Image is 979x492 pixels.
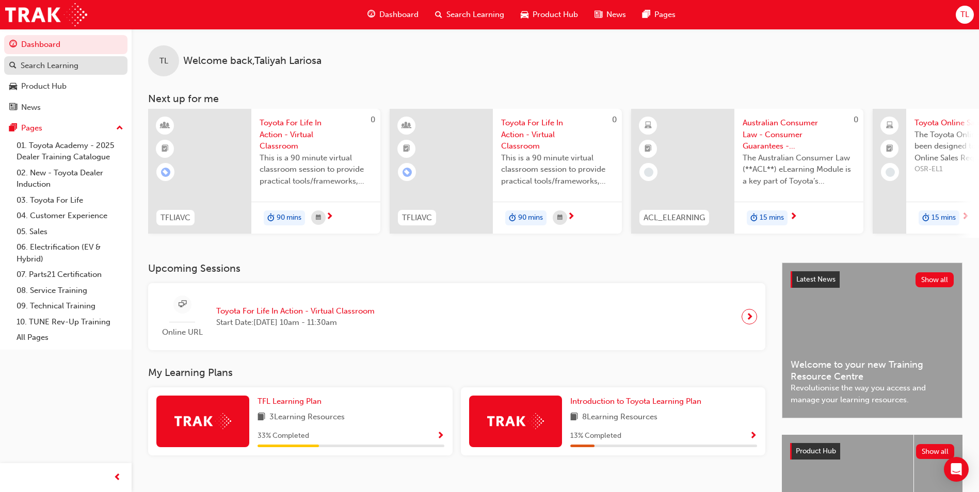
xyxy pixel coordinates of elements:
span: guage-icon [9,40,17,50]
a: 09. Technical Training [12,298,127,314]
button: Pages [4,119,127,138]
span: Introduction to Toyota Learning Plan [570,397,701,406]
span: laptop-icon [886,119,893,133]
span: sessionType_ONLINE_URL-icon [179,298,186,311]
span: booktick-icon [403,142,410,156]
span: search-icon [9,61,17,71]
a: TFL Learning Plan [258,396,326,407]
span: Search Learning [446,9,504,21]
span: duration-icon [750,211,758,225]
span: TL [960,9,969,21]
span: learningResourceType_INSTRUCTOR_LED-icon [403,119,410,133]
span: book-icon [258,411,265,424]
span: Start Date: [DATE] 10am - 11:30am [216,317,375,329]
a: 0TFLIAVCToyota For Life In Action - Virtual ClassroomThis is a 90 minute virtual classroom sessio... [148,109,380,234]
span: Welcome back , Taliyah Lariosa [183,55,322,67]
a: All Pages [12,330,127,346]
h3: My Learning Plans [148,367,765,379]
span: News [606,9,626,21]
span: learningResourceType_ELEARNING-icon [645,119,652,133]
a: Search Learning [4,56,127,75]
span: book-icon [570,411,578,424]
span: TFLIAVC [402,212,432,224]
span: 90 mins [518,212,543,224]
a: 04. Customer Experience [12,208,127,224]
button: Show Progress [437,430,444,442]
span: prev-icon [114,471,121,484]
span: Australian Consumer Law - Consumer Guarantees - eLearning module [743,117,855,152]
span: Show Progress [437,432,444,441]
span: booktick-icon [886,142,893,156]
img: Trak [174,413,231,429]
span: ACL_ELEARNING [644,212,705,224]
span: Revolutionise the way you access and manage your learning resources. [791,382,954,405]
a: pages-iconPages [634,4,684,25]
span: 0 [371,115,375,124]
span: 3 Learning Resources [269,411,345,424]
h3: Next up for me [132,93,979,105]
span: 15 mins [932,212,956,224]
span: 90 mins [277,212,301,224]
span: 8 Learning Resources [582,411,657,424]
span: learningRecordVerb_NONE-icon [886,168,895,177]
button: DashboardSearch LearningProduct HubNews [4,33,127,119]
span: next-icon [746,309,753,324]
img: Trak [487,413,544,429]
a: Latest NewsShow all [791,271,954,288]
span: next-icon [961,212,969,222]
span: Product Hub [533,9,578,21]
span: car-icon [9,82,17,91]
span: search-icon [435,8,442,21]
span: TFLIAVC [161,212,190,224]
a: car-iconProduct Hub [512,4,586,25]
a: search-iconSearch Learning [427,4,512,25]
a: 05. Sales [12,224,127,240]
a: 03. Toyota For Life [12,192,127,208]
span: 0 [854,115,858,124]
span: 0 [612,115,617,124]
span: calendar-icon [316,211,321,224]
div: Pages [21,122,42,134]
span: 13 % Completed [570,430,621,442]
a: 08. Service Training [12,283,127,299]
span: next-icon [790,212,797,222]
div: Open Intercom Messenger [944,457,969,482]
a: 07. Parts21 Certification [12,267,127,283]
h3: Upcoming Sessions [148,263,765,274]
a: 0ACL_ELEARNINGAustralian Consumer Law - Consumer Guarantees - eLearning moduleThe Australian Cons... [631,109,863,234]
span: Dashboard [379,9,419,21]
span: Pages [654,9,676,21]
span: Show Progress [749,432,757,441]
span: Product Hub [796,447,836,455]
span: 15 mins [760,212,784,224]
span: learningRecordVerb_NONE-icon [644,168,653,177]
span: The Australian Consumer Law (**ACL**) eLearning Module is a key part of Toyota’s compliance progr... [743,152,855,187]
span: Welcome to your new Training Resource Centre [791,359,954,382]
span: booktick-icon [645,142,652,156]
a: News [4,98,127,117]
a: Dashboard [4,35,127,54]
span: Toyota For Life In Action - Virtual Classroom [501,117,614,152]
button: Show all [916,272,954,287]
a: 0TFLIAVCToyota For Life In Action - Virtual ClassroomThis is a 90 minute virtual classroom sessio... [390,109,622,234]
span: news-icon [595,8,602,21]
a: Introduction to Toyota Learning Plan [570,396,705,407]
button: Show all [916,444,955,459]
span: news-icon [9,103,17,112]
span: duration-icon [922,211,929,225]
span: learningResourceType_INSTRUCTOR_LED-icon [162,119,169,133]
div: News [21,102,41,113]
span: learningRecordVerb_ENROLL-icon [161,168,170,177]
a: Product Hub [4,77,127,96]
span: This is a 90 minute virtual classroom session to provide practical tools/frameworks, behaviours a... [501,152,614,187]
span: car-icon [521,8,528,21]
span: 33 % Completed [258,430,309,442]
span: Toyota For Life In Action - Virtual Classroom [260,117,372,152]
span: Online URL [156,326,208,338]
span: booktick-icon [162,142,169,156]
a: 06. Electrification (EV & Hybrid) [12,239,127,267]
img: Trak [5,3,87,26]
span: duration-icon [509,211,516,225]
